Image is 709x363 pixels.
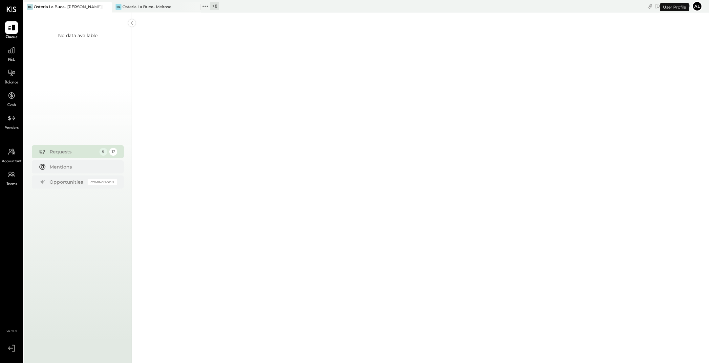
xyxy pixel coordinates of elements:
button: Al [692,1,702,11]
span: P&L [8,57,15,63]
div: copy link [647,3,654,10]
div: OL [27,4,33,10]
div: Opportunities [50,179,84,185]
div: [DATE] [655,3,690,9]
span: Cash [7,102,16,108]
div: Requests [50,148,96,155]
div: Osteria La Buca- Melrose [122,4,171,10]
div: OL [116,4,121,10]
a: Balance [0,67,23,86]
span: Accountant [2,159,22,165]
div: Osteria La Buca- [PERSON_NAME][GEOGRAPHIC_DATA] [34,4,102,10]
span: Balance [5,80,18,86]
a: Queue [0,21,23,40]
a: Teams [0,168,23,187]
a: Accountant [0,146,23,165]
div: Mentions [50,164,114,170]
div: No data available [58,32,97,39]
a: P&L [0,44,23,63]
div: 6 [99,148,107,156]
span: Vendors [5,125,19,131]
div: Coming Soon [88,179,117,185]
a: Vendors [0,112,23,131]
div: User Profile [660,3,689,11]
div: + 8 [210,2,219,10]
span: Queue [6,34,18,40]
div: 17 [109,148,117,156]
a: Cash [0,89,23,108]
span: Teams [6,181,17,187]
